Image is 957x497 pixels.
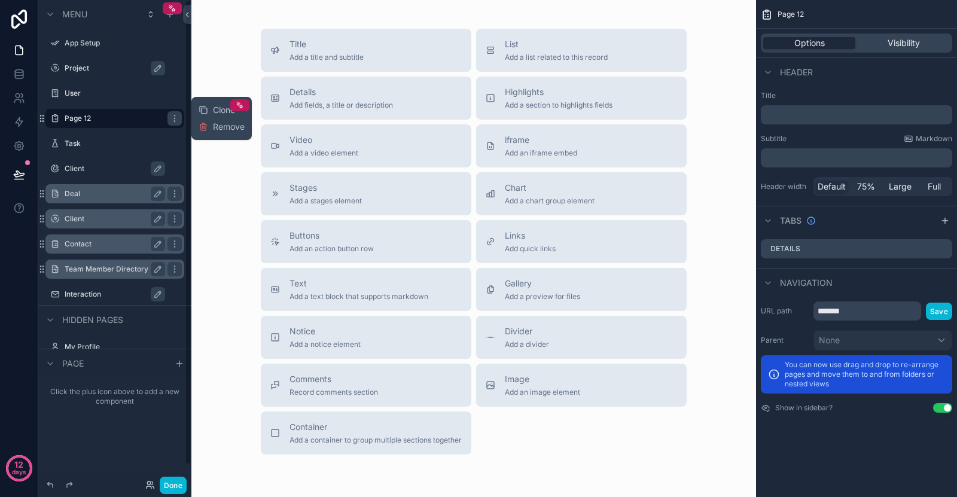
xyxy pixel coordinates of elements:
span: Details [289,86,393,98]
span: Add a divider [505,340,549,349]
span: Add a text block that supports markdown [289,292,428,301]
span: Comments [289,373,378,385]
label: Title [761,91,952,100]
label: Team Member Directory [65,264,160,274]
span: Add an image element [505,388,580,397]
span: 75% [857,181,875,193]
span: Clone [213,104,235,116]
label: Task [65,139,182,148]
button: VideoAdd a video element [261,124,471,167]
label: Deal [65,189,160,199]
span: Navigation [780,277,833,289]
span: Add quick links [505,244,556,254]
div: scrollable content [761,105,952,124]
span: Video [289,134,358,146]
button: Clone [199,104,245,116]
span: Options [794,37,825,49]
span: Buttons [289,230,374,242]
span: Tabs [780,215,801,227]
button: StagesAdd a stages element [261,172,471,215]
span: Full [928,181,941,193]
button: TitleAdd a title and subtitle [261,29,471,72]
button: ContainerAdd a container to group multiple sections together [261,411,471,455]
button: ImageAdd an image element [476,364,687,407]
label: My Profile [65,342,182,352]
span: Remove [213,121,245,133]
span: Menu [62,8,87,20]
p: 12 [14,459,23,471]
span: Links [505,230,556,242]
button: ButtonsAdd an action button row [261,220,471,263]
span: Add a notice element [289,340,361,349]
button: DetailsAdd fields, a title or description [261,77,471,120]
button: DividerAdd a divider [476,316,687,359]
span: Large [889,181,912,193]
label: Client [65,214,160,224]
label: Project [65,63,177,73]
label: Page 12 [65,114,160,123]
label: Parent [761,336,809,345]
label: App Setup [65,38,182,48]
span: Container [289,421,462,433]
div: scrollable content [38,377,191,416]
span: Image [505,373,580,385]
label: Show in sidebar? [775,403,833,413]
button: GalleryAdd a preview for files [476,268,687,311]
button: Remove [199,121,245,133]
label: URL path [761,306,809,316]
span: Add a video element [289,148,358,158]
label: Contact [65,239,160,249]
p: You can now use drag and drop to re-arrange pages and move them to and from folders or nested views [785,360,945,389]
span: Text [289,278,428,289]
a: Interaction [65,289,177,299]
button: TextAdd a text block that supports markdown [261,268,471,311]
div: scrollable content [761,148,952,167]
span: List [505,38,608,50]
span: Hidden pages [62,314,123,326]
span: Add a chart group element [505,196,595,206]
label: Subtitle [761,134,787,144]
button: None [813,330,952,350]
button: Save [926,303,952,320]
button: CommentsRecord comments section [261,364,471,407]
span: Default [818,181,846,193]
span: Page [62,358,84,370]
span: Highlights [505,86,612,98]
span: Gallery [505,278,580,289]
button: iframeAdd an iframe embed [476,124,687,167]
span: Add a container to group multiple sections together [289,435,462,445]
span: Title [289,38,364,50]
span: Add an iframe embed [505,148,577,158]
button: ListAdd a list related to this record [476,29,687,72]
div: Click the plus icon above to add a new component [38,377,191,416]
button: ChartAdd a chart group element [476,172,687,215]
button: NoticeAdd a notice element [261,316,471,359]
span: Add a list related to this record [505,53,608,62]
button: Done [160,477,187,494]
label: Client [65,164,177,173]
span: Markdown [916,134,952,144]
span: Add a stages element [289,196,362,206]
span: Add a preview for files [505,292,580,301]
span: Notice [289,325,361,337]
span: Add an action button row [289,244,374,254]
span: None [819,334,840,346]
span: Visibility [888,37,920,49]
span: Add a title and subtitle [289,53,364,62]
a: Markdown [904,134,952,144]
span: Chart [505,182,595,194]
span: Add a section to highlights fields [505,100,612,110]
label: Header width [761,182,809,191]
span: Divider [505,325,549,337]
span: iframe [505,134,577,146]
span: Page 12 [778,10,804,19]
a: User [65,89,182,98]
